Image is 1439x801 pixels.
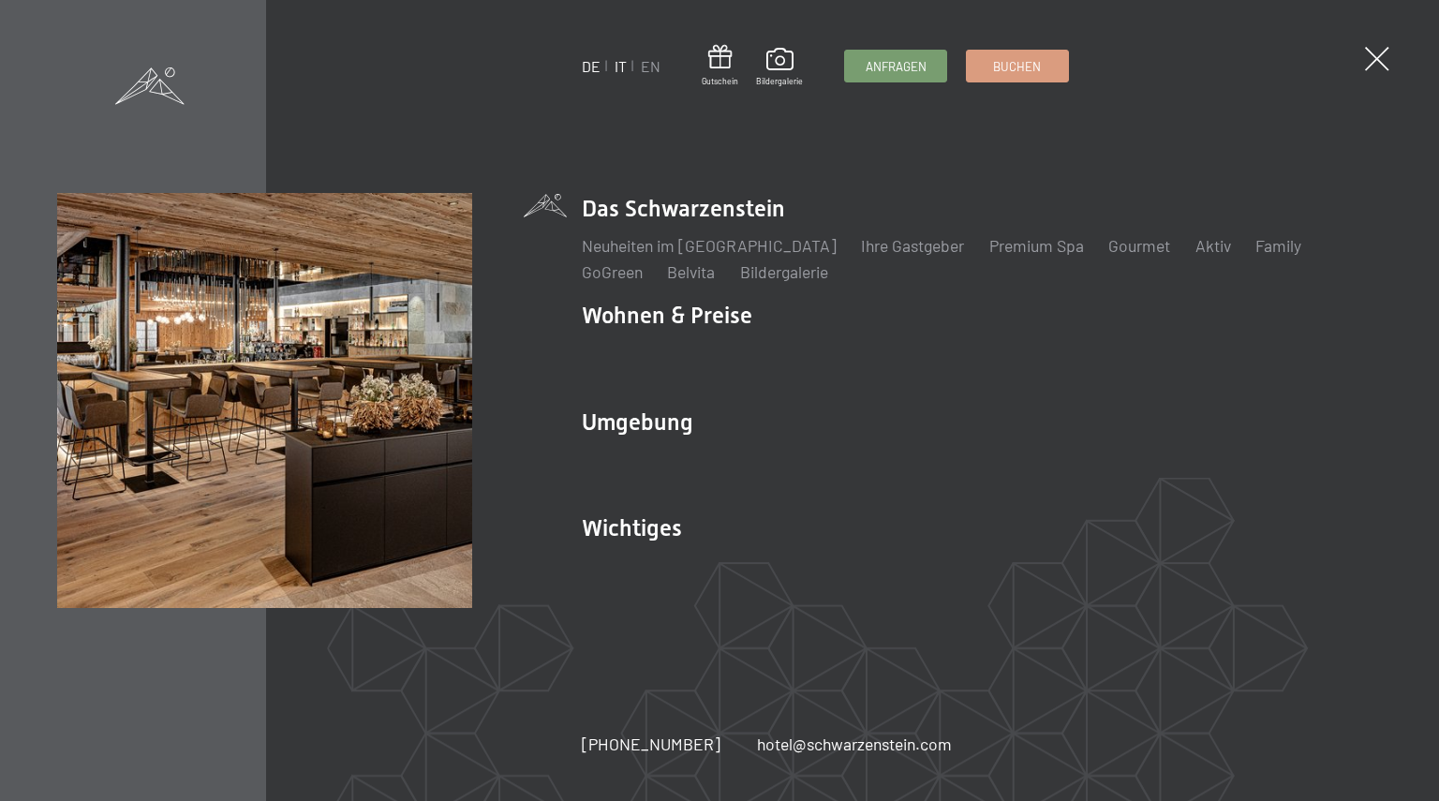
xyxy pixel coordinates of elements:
[702,76,738,87] span: Gutschein
[582,734,720,754] span: [PHONE_NUMBER]
[845,51,946,82] a: Anfragen
[757,733,952,756] a: hotel@schwarzenstein.com
[861,235,964,256] a: Ihre Gastgeber
[989,235,1084,256] a: Premium Spa
[740,261,828,282] a: Bildergalerie
[993,58,1041,75] span: Buchen
[1108,235,1170,256] a: Gourmet
[582,261,643,282] a: GoGreen
[641,57,660,75] a: EN
[615,57,627,75] a: IT
[582,57,601,75] a: DE
[967,51,1068,82] a: Buchen
[667,261,715,282] a: Belvita
[1255,235,1301,256] a: Family
[1195,235,1231,256] a: Aktiv
[582,733,720,756] a: [PHONE_NUMBER]
[582,235,837,256] a: Neuheiten im [GEOGRAPHIC_DATA]
[756,48,803,87] a: Bildergalerie
[866,58,927,75] span: Anfragen
[756,76,803,87] span: Bildergalerie
[702,45,738,87] a: Gutschein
